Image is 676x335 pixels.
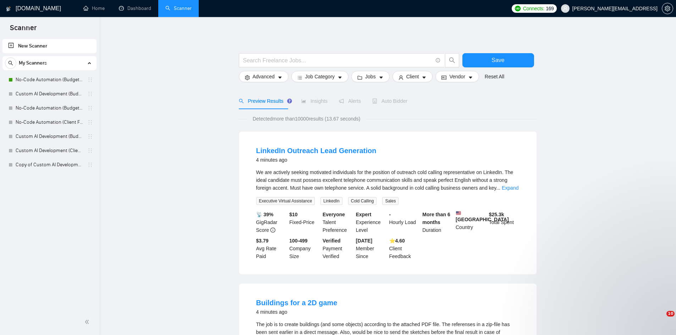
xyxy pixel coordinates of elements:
[16,115,83,129] a: No-Code Automation (Client Filters)
[449,73,465,80] span: Vendor
[255,211,288,234] div: GigRadar Score
[388,211,421,234] div: Hourly Load
[119,5,151,11] a: dashboardDashboard
[436,58,440,63] span: info-circle
[339,98,361,104] span: Alerts
[662,3,673,14] button: setting
[239,71,288,82] button: settingAdvancedcaret-down
[305,73,335,80] span: Job Category
[16,144,83,158] a: Custom AI Development (Client Filters)
[16,158,83,172] a: Copy of Custom AI Development (Client Filters)
[355,211,388,234] div: Experience Level
[489,212,504,217] b: $ 25.3k
[83,5,105,11] a: homeHome
[288,237,321,260] div: Company Size
[87,162,93,168] span: holder
[563,6,568,11] span: user
[502,185,518,191] a: Expand
[356,212,372,217] b: Expert
[87,91,93,97] span: holder
[165,5,192,11] a: searchScanner
[87,105,93,111] span: holder
[456,211,509,222] b: [GEOGRAPHIC_DATA]
[248,115,366,123] span: Detected more than 10000 results (13.67 seconds)
[320,197,342,205] span: LinkedIn
[382,197,399,205] span: Sales
[5,61,16,66] span: search
[6,3,11,15] img: logo
[421,211,454,234] div: Duration
[87,119,93,125] span: holder
[256,238,269,244] b: $3.79
[16,101,83,115] a: No-Code Automation (Budget Filters)
[87,77,93,83] span: holder
[255,237,288,260] div: Avg Rate Paid
[323,212,345,217] b: Everyone
[19,56,47,70] span: My Scanners
[666,311,675,317] span: 10
[392,71,433,82] button: userClientcaret-down
[351,71,390,82] button: folderJobscaret-down
[256,168,520,192] div: We are actively seeking motivated individuals for the position of outreach cold calling represent...
[456,211,461,216] img: 🇺🇸
[289,238,307,244] b: 100-499
[297,75,302,80] span: bars
[491,56,504,65] span: Save
[422,212,450,225] b: More than 6 months
[321,211,355,234] div: Talent Preference
[462,53,534,67] button: Save
[323,238,341,244] b: Verified
[4,23,42,38] span: Scanner
[523,5,544,12] span: Connects:
[16,129,83,144] a: Custom AI Development (Budget Filters)
[485,73,504,80] a: Reset All
[454,211,488,234] div: Country
[16,87,83,101] a: Custom AI Development (Budget Filter)
[270,228,275,233] span: info-circle
[256,156,377,164] div: 4 minutes ago
[339,99,344,104] span: notification
[239,99,244,104] span: search
[337,75,342,80] span: caret-down
[488,211,521,234] div: Total Spent
[243,56,433,65] input: Search Freelance Jobs...
[256,197,315,205] span: Executive Virtual Assistance
[256,169,513,191] span: We are actively seeking motivated individuals for the position of outreach cold calling represent...
[2,39,97,53] li: New Scanner
[84,318,92,325] span: double-left
[286,98,293,104] div: Tooltip anchor
[652,311,669,328] iframe: Intercom live chat
[87,148,93,153] span: holder
[355,237,388,260] div: Member Since
[301,99,306,104] span: area-chart
[546,5,554,12] span: 169
[256,147,377,155] a: LinkedIn Outreach Lead Generation
[16,73,83,87] a: No-Code Automation (Budget Filters)
[515,6,521,11] img: upwork-logo.png
[321,237,355,260] div: Payment Verified
[277,75,282,80] span: caret-down
[422,75,427,80] span: caret-down
[253,73,275,80] span: Advanced
[435,71,479,82] button: idcardVendorcaret-down
[445,57,459,63] span: search
[357,75,362,80] span: folder
[372,98,407,104] span: Auto Bidder
[289,212,297,217] b: $ 10
[288,211,321,234] div: Fixed-Price
[406,73,419,80] span: Client
[8,39,91,53] a: New Scanner
[441,75,446,80] span: idcard
[245,75,250,80] span: setting
[662,6,673,11] a: setting
[372,99,377,104] span: robot
[291,71,348,82] button: barsJob Categorycaret-down
[301,98,328,104] span: Insights
[445,53,459,67] button: search
[256,308,337,316] div: 4 minutes ago
[388,237,421,260] div: Client Feedback
[256,299,337,307] a: Buildings for a 2D game
[399,75,403,80] span: user
[365,73,376,80] span: Jobs
[496,185,500,191] span: ...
